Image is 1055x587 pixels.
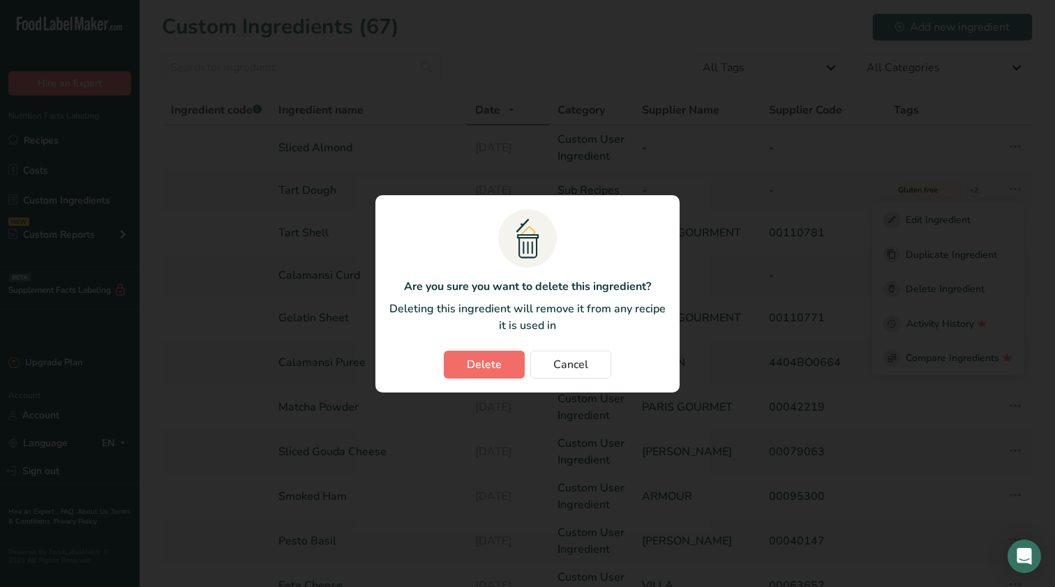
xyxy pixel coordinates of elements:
p: Deleting this ingredient will remove it from any recipe it is used in [389,300,666,334]
div: Open Intercom Messenger [1008,540,1041,573]
button: Delete [444,351,525,379]
span: Cancel [553,356,588,373]
span: Delete [467,356,502,373]
button: Cancel [530,351,611,379]
p: Are you sure you want to delete this ingredient? [389,278,666,295]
